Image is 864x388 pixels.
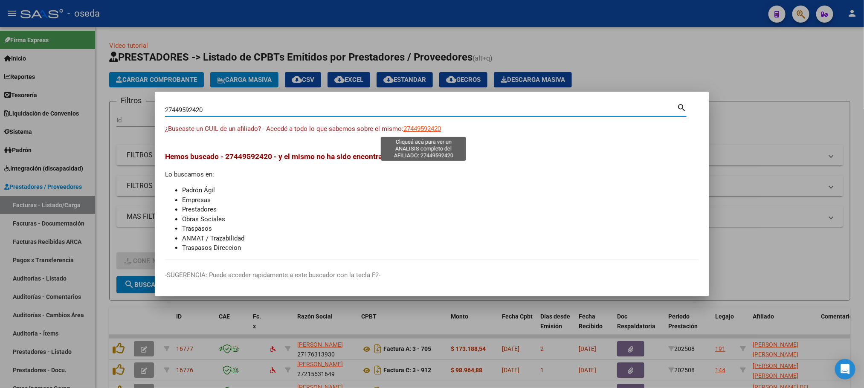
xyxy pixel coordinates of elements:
p: -SUGERENCIA: Puede acceder rapidamente a este buscador con la tecla F2- [165,270,699,280]
li: ANMAT / Trazabilidad [182,234,699,243]
span: Hemos buscado - 27449592420 - y el mismo no ha sido encontrado [165,152,391,161]
li: Traspasos Direccion [182,243,699,253]
li: Empresas [182,195,699,205]
li: Traspasos [182,224,699,234]
li: Obras Sociales [182,214,699,224]
div: Open Intercom Messenger [835,359,855,379]
div: Lo buscamos en: [165,151,699,253]
span: ¿Buscaste un CUIL de un afiliado? - Accedé a todo lo que sabemos sobre el mismo: [165,125,403,133]
li: Padrón Ágil [182,185,699,195]
li: Prestadores [182,205,699,214]
span: 27449592420 [403,125,441,133]
mat-icon: search [677,102,687,112]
